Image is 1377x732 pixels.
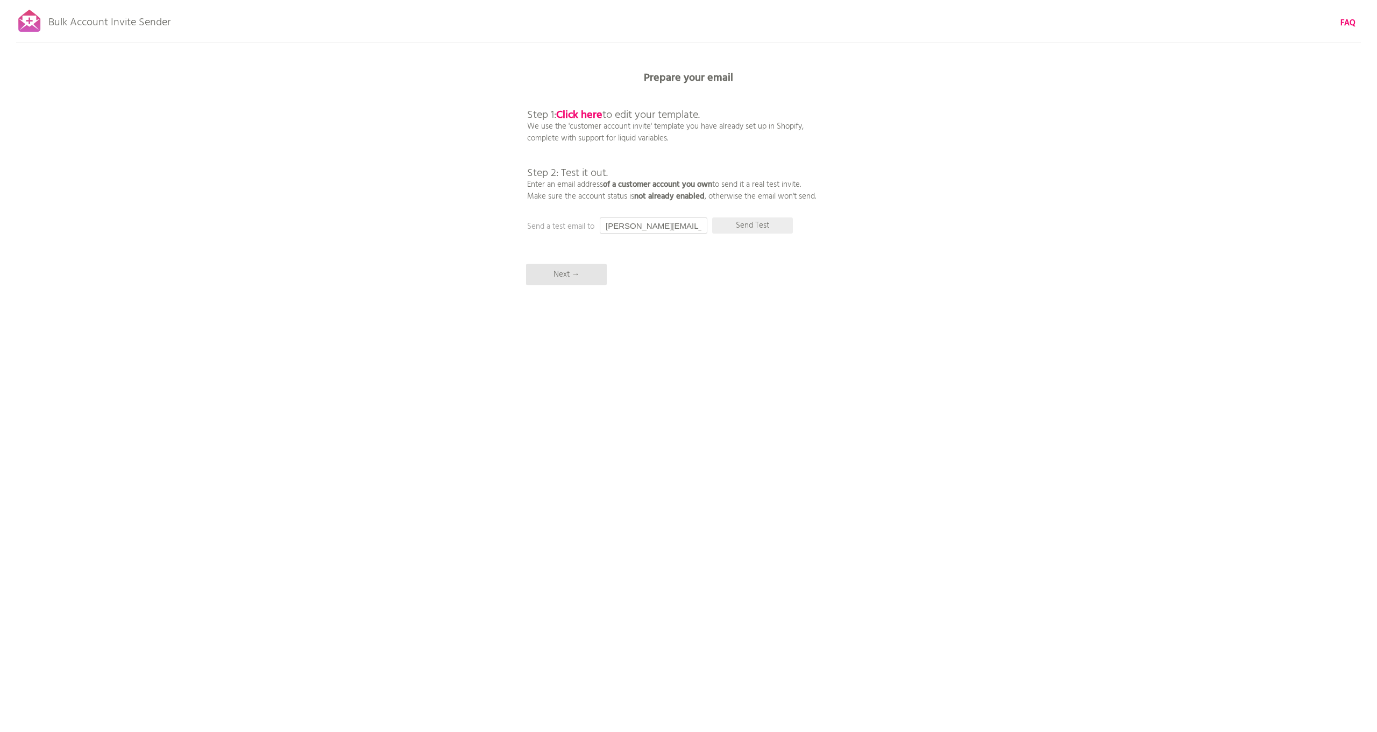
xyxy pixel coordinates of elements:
[1340,17,1355,29] a: FAQ
[1340,17,1355,30] b: FAQ
[634,190,705,203] b: not already enabled
[603,178,712,191] b: of a customer account you own
[527,107,700,124] span: Step 1: to edit your template.
[712,217,793,234] p: Send Test
[527,86,816,202] p: We use the 'customer account invite' template you have already set up in Shopify, complete with s...
[644,69,733,87] b: Prepare your email
[526,264,607,285] p: Next →
[48,6,171,33] p: Bulk Account Invite Sender
[556,107,602,124] a: Click here
[527,221,742,233] p: Send a test email to
[527,165,608,182] span: Step 2: Test it out.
